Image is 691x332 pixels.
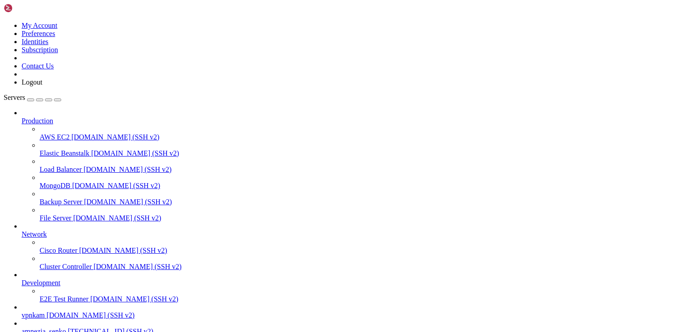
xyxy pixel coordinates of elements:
a: Logout [22,78,42,86]
li: Cisco Router [DOMAIN_NAME] (SSH v2) [40,238,687,255]
span: MongoDB [40,182,70,189]
span: [DOMAIN_NAME] (SSH v2) [90,295,179,303]
li: Development [22,271,687,303]
span: File Server [40,214,72,222]
span: [DOMAIN_NAME] (SSH v2) [84,198,172,206]
a: My Account [22,22,58,29]
a: Contact Us [22,62,54,70]
x-row: PresharedKey = ZIjcXj7oMLgnWzPuWdP9ZwS18fP0r+u9eqW6Ry3QpiQ= [4,4,574,10]
li: Network [22,222,687,271]
li: Cluster Controller [DOMAIN_NAME] (SSH v2) [40,255,687,271]
a: MongoDB [DOMAIN_NAME] (SSH v2) [40,182,687,190]
span: Cluster Controller [40,263,92,270]
span: [DOMAIN_NAME] (SSH v2) [94,263,182,270]
a: Load Balancer [DOMAIN_NAME] (SSH v2) [40,166,687,174]
li: Backup Server [DOMAIN_NAME] (SSH v2) [40,190,687,206]
span: Network [22,230,47,238]
span: Production [22,117,53,125]
span: Cisco Router [40,247,77,254]
a: Development [22,279,687,287]
a: Backup Server [DOMAIN_NAME] (SSH v2) [40,198,687,206]
a: File Server [DOMAIN_NAME] (SSH v2) [40,214,687,222]
span: Elastic Beanstalk [40,149,90,157]
x-row: Connecting [TECHNICAL_ID]... [4,24,574,31]
span: vpnkam [22,311,45,319]
span: Development [22,279,60,287]
li: File Server [DOMAIN_NAME] (SSH v2) [40,206,687,222]
a: Servers [4,94,61,101]
li: Production [22,109,687,222]
span: Servers [4,94,25,101]
x-row: AllowedIPs = [URL] [4,10,574,17]
li: Elastic Beanstalk [DOMAIN_NAME] (SSH v2) [40,141,687,157]
span: [DOMAIN_NAME] (SSH v2) [72,182,160,189]
span: AWS EC2 [40,133,70,141]
a: Cisco Router [DOMAIN_NAME] (SSH v2) [40,247,687,255]
span: [DOMAIN_NAME] (SSH v2) [79,247,167,254]
span: [DOMAIN_NAME] (SSH v2) [47,311,135,319]
li: AWS EC2 [DOMAIN_NAME] (SSH v2) [40,125,687,141]
a: E2E Test Runner [DOMAIN_NAME] (SSH v2) [40,295,687,303]
a: Identities [22,38,49,45]
div: (0, 4) [4,31,7,37]
a: Elastic Beanstalk [DOMAIN_NAME] (SSH v2) [40,149,687,157]
span: E2E Test Runner [40,295,89,303]
li: MongoDB [DOMAIN_NAME] (SSH v2) [40,174,687,190]
span: Load Balancer [40,166,82,173]
a: Cluster Controller [DOMAIN_NAME] (SSH v2) [40,263,687,271]
span: Backup Server [40,198,82,206]
span: [DOMAIN_NAME] (SSH v2) [72,133,160,141]
li: E2E Test Runner [DOMAIN_NAME] (SSH v2) [40,287,687,303]
a: Subscription [22,46,58,54]
a: Production [22,117,687,125]
a: AWS EC2 [DOMAIN_NAME] (SSH v2) [40,133,687,141]
span: [DOMAIN_NAME] (SSH v2) [73,214,162,222]
li: Load Balancer [DOMAIN_NAME] (SSH v2) [40,157,687,174]
a: Network [22,230,687,238]
span: [DOMAIN_NAME] (SSH v2) [84,166,172,173]
span: [DOMAIN_NAME] (SSH v2) [91,149,179,157]
img: Shellngn [4,4,55,13]
li: vpnkam [DOMAIN_NAME] (SSH v2) [22,303,687,319]
a: Preferences [22,30,55,37]
a: vpnkam [DOMAIN_NAME] (SSH v2) [22,311,687,319]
